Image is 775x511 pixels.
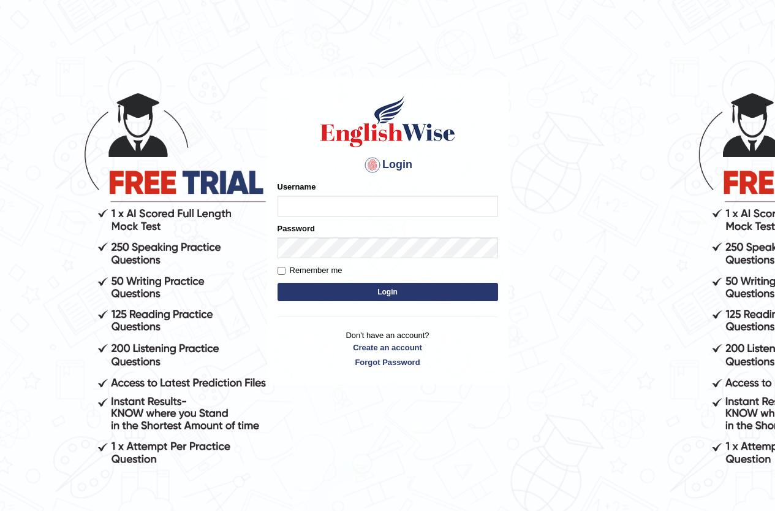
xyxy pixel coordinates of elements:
p: Don't have an account? [278,329,498,367]
a: Create an account [278,342,498,353]
img: Logo of English Wise sign in for intelligent practice with AI [318,94,458,149]
a: Forgot Password [278,356,498,368]
label: Username [278,181,316,193]
button: Login [278,283,498,301]
h4: Login [278,155,498,175]
label: Password [278,223,315,234]
input: Remember me [278,267,285,275]
label: Remember me [278,264,342,277]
